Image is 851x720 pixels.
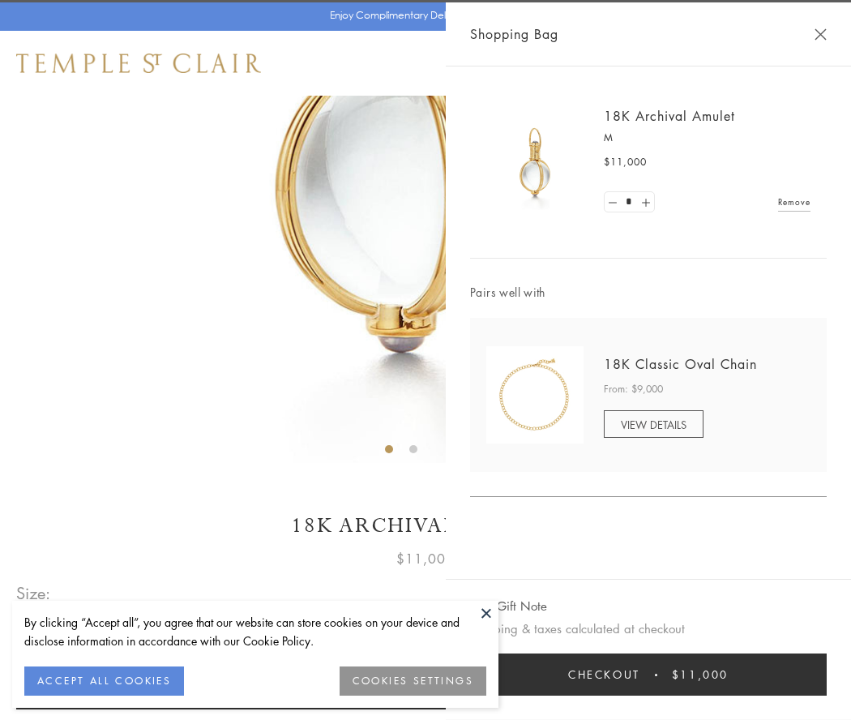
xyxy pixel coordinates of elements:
[24,666,184,696] button: ACCEPT ALL COOKIES
[470,24,558,45] span: Shopping Bag
[330,7,514,24] p: Enjoy Complimentary Delivery & Returns
[568,666,640,684] span: Checkout
[486,114,584,211] img: 18K Archival Amulet
[396,548,455,569] span: $11,000
[672,666,729,684] span: $11,000
[470,283,827,302] span: Pairs well with
[470,596,547,616] button: Add Gift Note
[604,154,647,170] span: $11,000
[470,619,827,639] p: Shipping & taxes calculated at checkout
[16,512,835,540] h1: 18K Archival Amulet
[815,28,827,41] button: Close Shopping Bag
[470,654,827,696] button: Checkout $11,000
[778,193,810,211] a: Remove
[604,107,735,125] a: 18K Archival Amulet
[637,192,653,212] a: Set quantity to 2
[604,410,703,438] a: VIEW DETAILS
[340,666,486,696] button: COOKIES SETTINGS
[604,381,663,397] span: From: $9,000
[604,130,810,146] p: M
[621,417,686,432] span: VIEW DETAILS
[16,54,261,73] img: Temple St. Clair
[486,346,584,444] img: N88865-OV18
[604,355,757,373] a: 18K Classic Oval Chain
[16,580,52,606] span: Size:
[605,192,621,212] a: Set quantity to 0
[24,613,486,650] div: By clicking “Accept all”, you agree that our website can store cookies on your device and disclos...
